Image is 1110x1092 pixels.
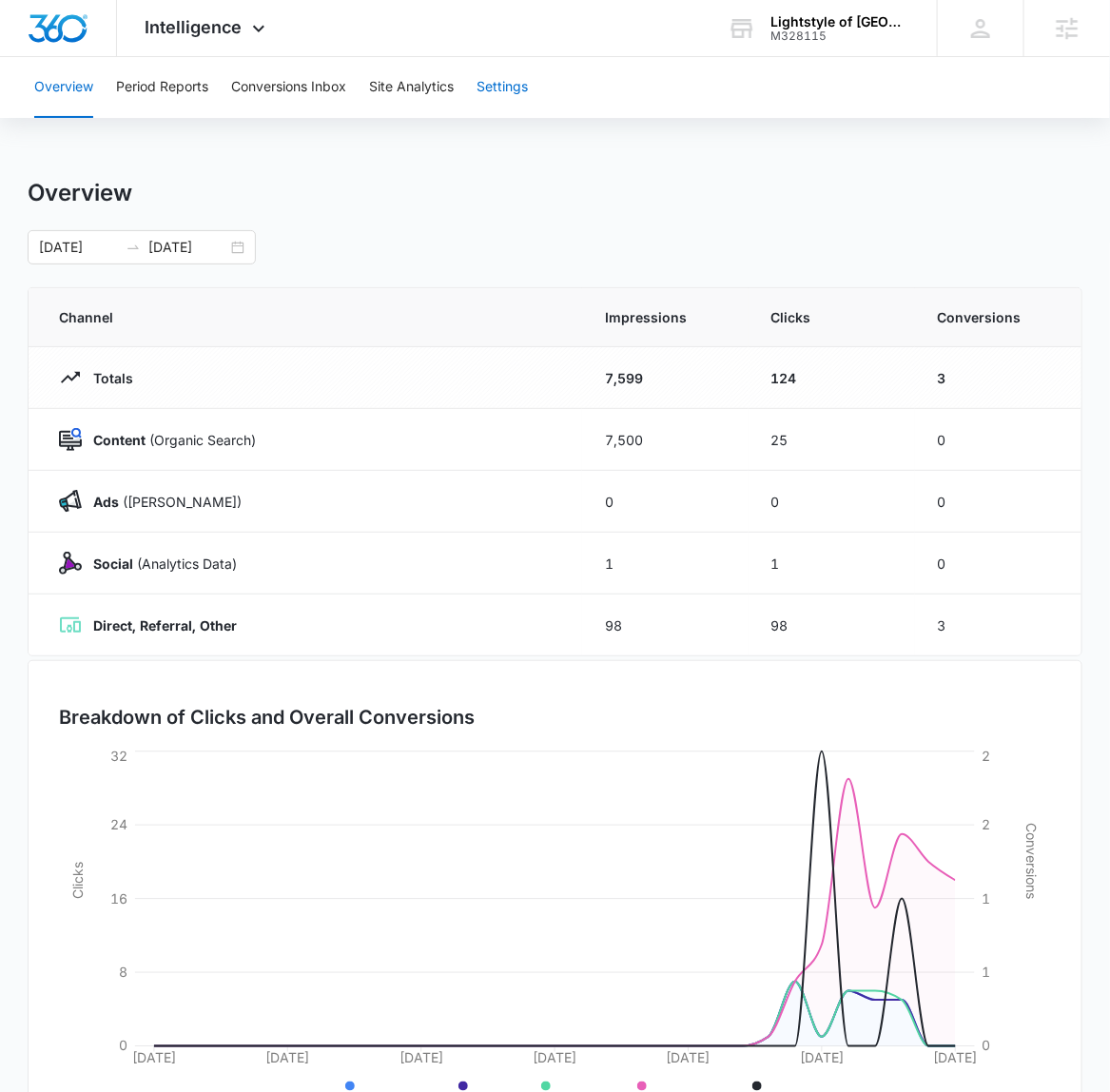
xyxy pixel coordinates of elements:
td: 0 [915,471,1081,533]
tspan: 8 [119,964,127,980]
tspan: [DATE] [399,1050,443,1066]
button: Period Reports [116,57,208,118]
td: 25 [749,409,915,471]
tspan: [DATE] [800,1050,844,1066]
tspan: Clicks [69,862,86,899]
tspan: 0 [119,1038,127,1054]
tspan: 2 [983,817,991,833]
td: 124 [749,347,915,409]
h1: Overview [28,179,132,207]
tspan: Conversions [1024,823,1041,899]
button: Overview [34,57,93,118]
td: 98 [582,595,749,656]
button: Conversions Inbox [231,57,346,118]
td: 0 [582,471,749,533]
div: account name [770,14,909,29]
div: v 4.0.25 [53,30,93,46]
span: swap-right [126,240,141,255]
input: End date [148,237,227,258]
span: Channel [59,307,559,327]
img: tab_domain_overview_orange.svg [51,110,67,126]
tspan: [DATE] [934,1050,978,1066]
tspan: 1 [983,964,991,980]
span: Clicks [771,307,892,327]
img: website_grey.svg [30,49,46,65]
td: 7,599 [582,347,749,409]
img: logo_orange.svg [30,30,46,46]
h3: Breakdown of Clicks and Overall Conversions [59,703,475,731]
td: 0 [749,471,915,533]
tspan: 32 [110,749,127,765]
td: 0 [915,409,1081,471]
tspan: 1 [983,890,991,907]
img: tab_keywords_by_traffic_grey.svg [189,110,204,126]
img: Content [59,428,82,451]
tspan: [DATE] [132,1050,176,1066]
td: 3 [915,595,1081,656]
img: Social [59,552,82,575]
button: Site Analytics [369,57,454,118]
p: (Analytics Data) [82,554,237,574]
span: Impressions [605,307,726,327]
strong: Direct, Referral, Other [93,617,237,634]
tspan: 0 [983,1038,991,1054]
p: Totals [82,368,133,388]
div: Domain: [DOMAIN_NAME] [49,49,209,65]
td: 7,500 [582,409,749,471]
tspan: [DATE] [533,1050,576,1066]
tspan: 2 [983,749,991,765]
strong: Social [93,556,133,572]
p: ([PERSON_NAME]) [82,492,242,512]
tspan: [DATE] [667,1050,711,1066]
td: 0 [915,533,1081,595]
div: Keywords by Traffic [210,112,321,125]
strong: Ads [93,494,119,510]
span: Intelligence [146,17,243,37]
span: to [126,240,141,255]
tspan: 24 [110,817,127,833]
button: Settings [477,57,528,118]
span: Conversions [938,307,1051,327]
div: Domain Overview [72,112,170,125]
tspan: 16 [110,890,127,907]
p: (Organic Search) [82,430,256,450]
img: Ads [59,490,82,513]
td: 1 [582,533,749,595]
div: account id [770,29,909,43]
tspan: [DATE] [266,1050,310,1066]
input: Start date [39,237,118,258]
td: 3 [915,347,1081,409]
td: 98 [749,595,915,656]
strong: Content [93,432,146,448]
td: 1 [749,533,915,595]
